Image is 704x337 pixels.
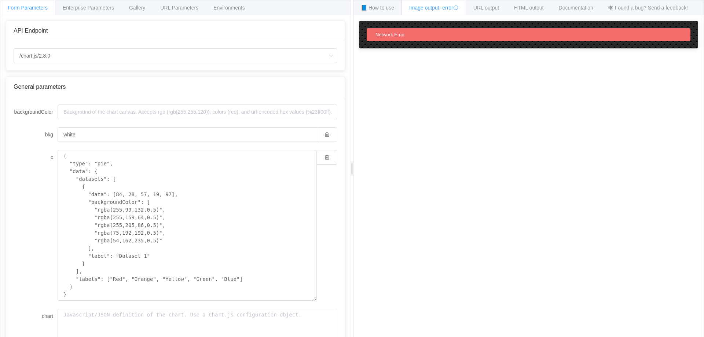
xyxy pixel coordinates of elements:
label: bkg [14,127,58,142]
input: Background of the chart canvas. Accepts rgb (rgb(255,255,120)), colors (red), and url-encoded hex... [58,105,337,119]
label: backgroundColor [14,105,58,119]
span: URL output [473,5,499,11]
span: HTML output [514,5,543,11]
span: 🕷 Found a bug? Send a feedback! [608,5,688,11]
span: Image output [409,5,458,11]
span: URL Parameters [160,5,198,11]
span: Documentation [559,5,593,11]
span: General parameters [14,84,66,90]
input: Background of the chart canvas. Accepts rgb (rgb(255,255,120)), colors (red), and url-encoded hex... [58,127,317,142]
span: API Endpoint [14,28,48,34]
span: - error [439,5,458,11]
span: Gallery [129,5,145,11]
span: Network Error [375,32,405,37]
label: chart [14,309,58,323]
label: c [14,150,58,165]
span: Form Parameters [8,5,48,11]
input: Select [14,48,337,63]
span: Environments [213,5,245,11]
span: 📘 How to use [361,5,394,11]
span: Enterprise Parameters [63,5,114,11]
